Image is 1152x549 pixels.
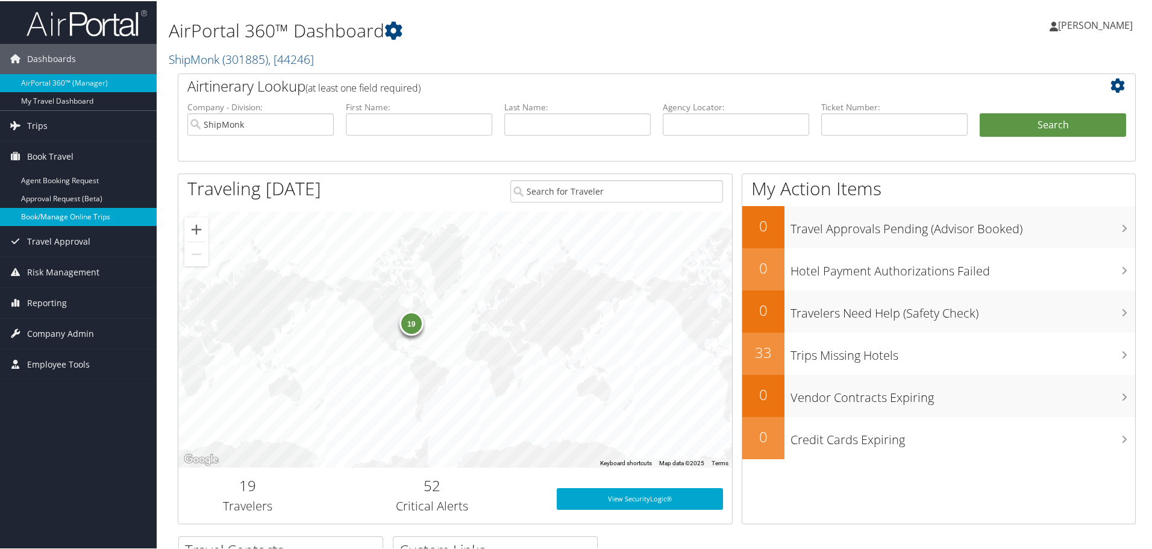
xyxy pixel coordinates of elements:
[790,298,1135,321] h3: Travelers Need Help (Safety Check)
[742,374,1135,416] a: 0Vendor Contracts Expiring
[504,100,651,112] label: Last Name:
[184,216,208,240] button: Zoom in
[268,50,314,66] span: , [ 44246 ]
[27,110,48,140] span: Trips
[742,341,784,362] h2: 33
[169,17,819,42] h1: AirPortal 360™ Dashboard
[790,340,1135,363] h3: Trips Missing Hotels
[27,287,67,317] span: Reporting
[181,451,221,466] img: Google
[27,318,94,348] span: Company Admin
[742,331,1135,374] a: 33Trips Missing Hotels
[821,100,968,112] label: Ticket Number:
[399,310,423,334] div: 19
[187,100,334,112] label: Company - Division:
[305,80,421,93] span: (at least one field required)
[27,225,90,256] span: Travel Approval
[742,205,1135,247] a: 0Travel Approvals Pending (Advisor Booked)
[181,451,221,466] a: Open this area in Google Maps (opens a new window)
[326,497,539,513] h3: Critical Alerts
[742,215,784,235] h2: 0
[222,50,268,66] span: ( 301885 )
[659,459,704,465] span: Map data ©2025
[187,175,321,200] h1: Traveling [DATE]
[742,257,784,277] h2: 0
[27,43,76,73] span: Dashboards
[742,383,784,404] h2: 0
[742,247,1135,289] a: 0Hotel Payment Authorizations Failed
[184,241,208,265] button: Zoom out
[790,424,1135,447] h3: Credit Cards Expiring
[742,175,1135,200] h1: My Action Items
[187,497,308,513] h3: Travelers
[790,213,1135,236] h3: Travel Approvals Pending (Advisor Booked)
[169,50,314,66] a: ShipMonk
[1058,17,1133,31] span: [PERSON_NAME]
[27,256,99,286] span: Risk Management
[742,416,1135,458] a: 0Credit Cards Expiring
[346,100,492,112] label: First Name:
[1050,6,1145,42] a: [PERSON_NAME]
[663,100,809,112] label: Agency Locator:
[27,8,147,36] img: airportal-logo.png
[600,458,652,466] button: Keyboard shortcuts
[326,474,539,495] h2: 52
[187,75,1047,95] h2: Airtinerary Lookup
[742,299,784,319] h2: 0
[980,112,1126,136] button: Search
[742,425,784,446] h2: 0
[510,179,723,201] input: Search for Traveler
[790,382,1135,405] h3: Vendor Contracts Expiring
[187,474,308,495] h2: 19
[742,289,1135,331] a: 0Travelers Need Help (Safety Check)
[712,459,728,465] a: Terms
[557,487,723,509] a: View SecurityLogic®
[790,256,1135,278] h3: Hotel Payment Authorizations Failed
[27,140,74,171] span: Book Travel
[27,348,90,378] span: Employee Tools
